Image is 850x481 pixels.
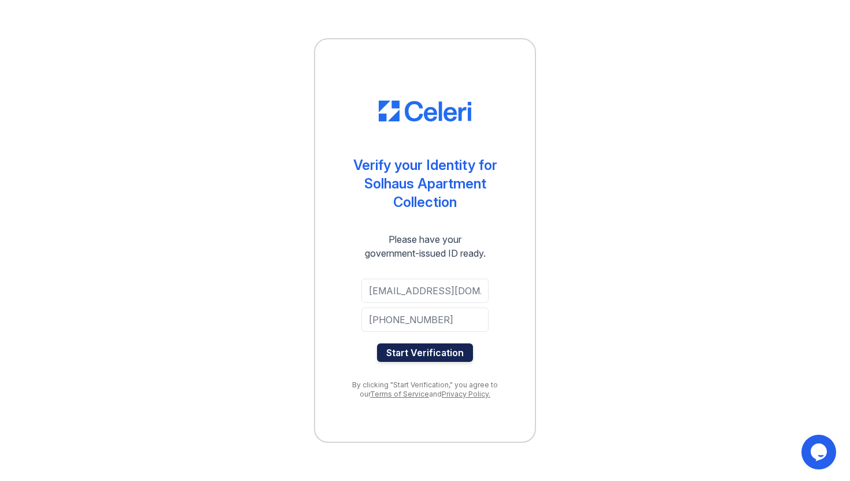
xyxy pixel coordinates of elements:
[379,101,471,121] img: CE_Logo_Blue-a8612792a0a2168367f1c8372b55b34899dd931a85d93a1a3d3e32e68fde9ad4.png
[344,232,507,260] div: Please have your government-issued ID ready.
[338,380,512,399] div: By clicking "Start Verification," you agree to our and
[361,308,489,332] input: Phone
[801,435,838,469] iframe: chat widget
[370,390,429,398] a: Terms of Service
[377,343,473,362] button: Start Verification
[361,279,489,303] input: Email
[442,390,490,398] a: Privacy Policy.
[338,156,512,212] div: Verify your Identity for Solhaus Apartment Collection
